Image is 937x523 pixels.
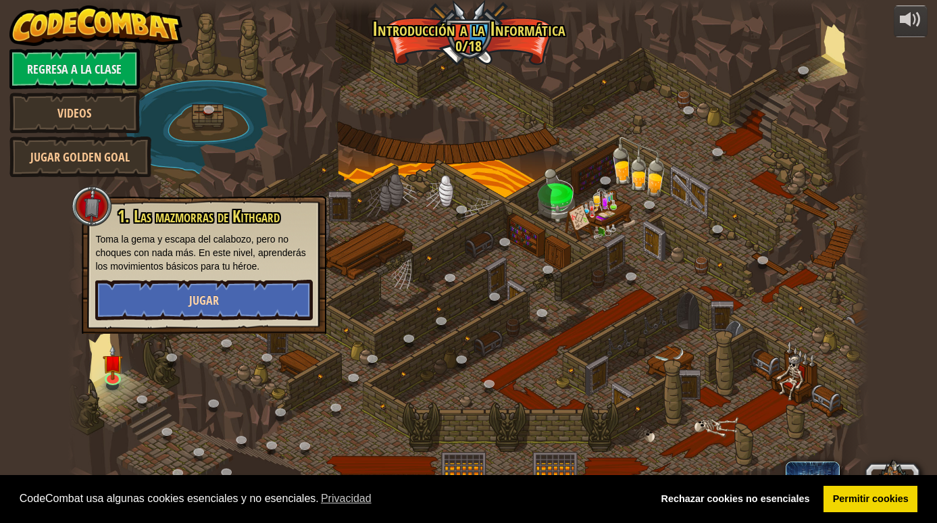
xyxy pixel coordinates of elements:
[652,486,819,513] a: deny cookies
[20,489,641,509] span: CodeCombat usa algunas cookies esenciales y no esenciales.
[894,5,928,37] button: Ajustar volúmen
[824,486,917,513] a: allow cookies
[189,292,219,309] span: Jugar
[95,232,313,273] p: Toma la gema y escapa del calabozo, pero no choques con nada más. En este nivel, aprenderás los m...
[9,5,182,46] img: CodeCombat - Learn how to code by playing a game
[118,205,280,228] span: 1. Las mazmorras de Kithgard
[9,49,140,89] a: Regresa a la clase
[95,280,313,320] button: Jugar
[9,93,140,133] a: Videos
[319,489,374,509] a: learn more about cookies
[9,136,151,177] a: Jugar Golden Goal
[102,345,122,380] img: level-banner-unstarted.png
